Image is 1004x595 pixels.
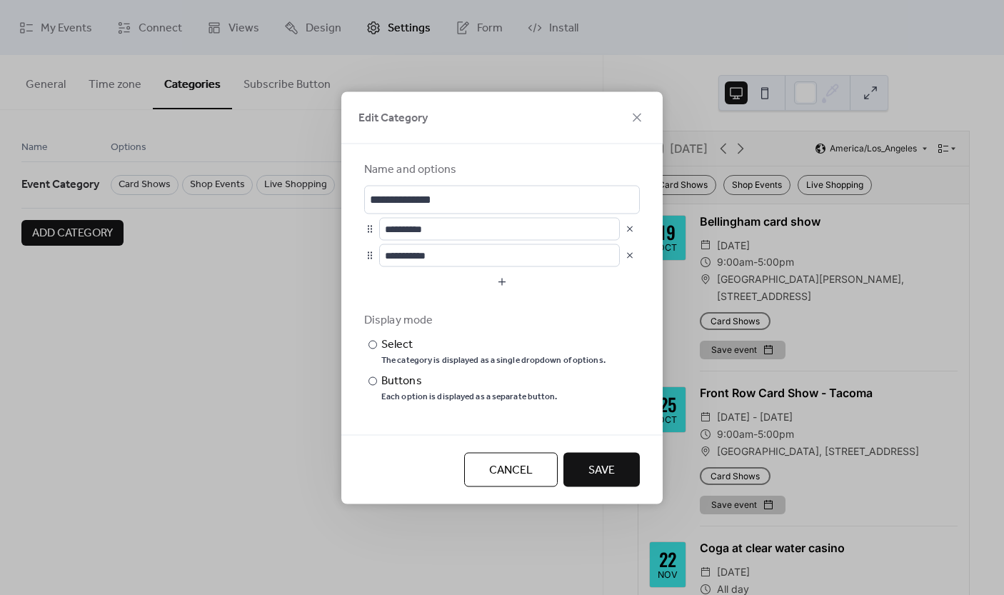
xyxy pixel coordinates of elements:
span: Edit Category [358,109,428,126]
span: Cancel [489,461,533,479]
div: Display mode [364,311,637,329]
div: Buttons [381,372,555,389]
div: The category is displayed as a single dropdown of options. [381,354,606,366]
span: Save [588,461,615,479]
div: Each option is displayed as a separate button. [381,391,558,402]
div: Select [381,336,603,353]
div: Name and options [364,161,637,178]
button: Cancel [464,452,558,486]
button: Save [563,452,640,486]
